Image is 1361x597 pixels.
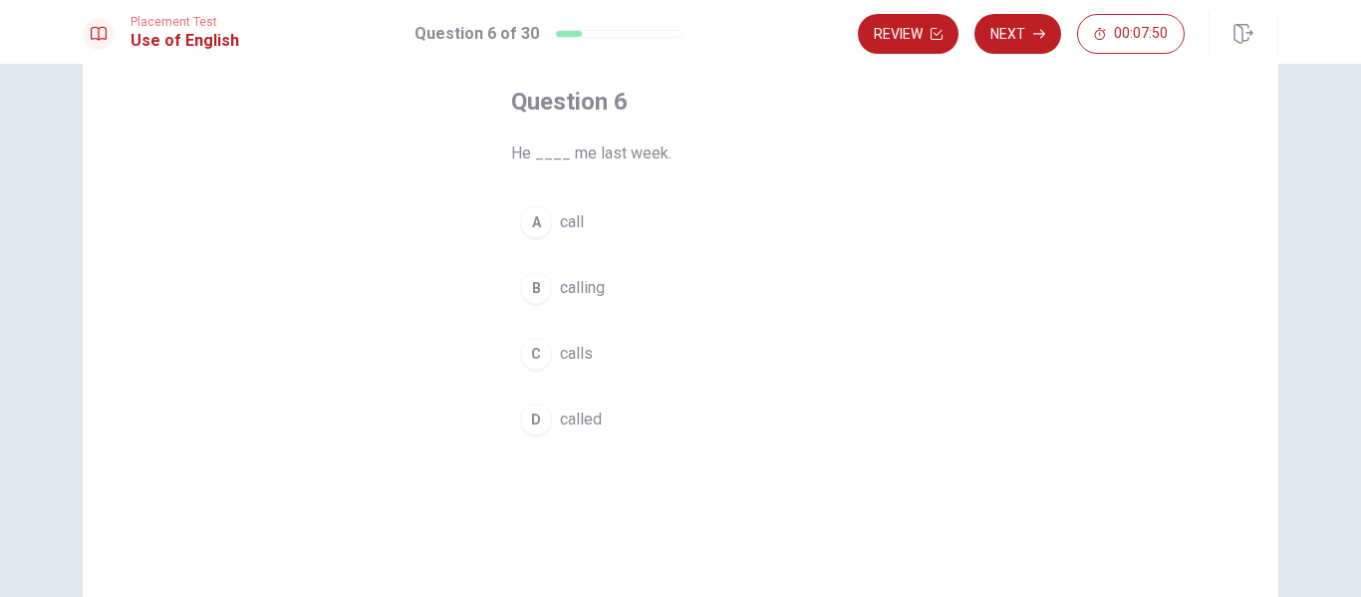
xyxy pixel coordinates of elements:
[1077,14,1185,54] button: 00:07:50
[560,210,584,234] span: call
[1114,26,1168,42] span: 00:07:50
[511,197,850,247] button: Acall
[511,329,850,379] button: Ccalls
[560,342,593,366] span: calls
[560,276,605,300] span: calling
[520,272,552,304] div: B
[131,29,239,53] h1: Use of English
[511,86,850,118] h4: Question 6
[858,14,958,54] button: Review
[560,408,602,432] span: called
[511,263,850,313] button: Bcalling
[131,15,239,29] span: Placement Test
[511,142,850,165] span: He ____ me last week.
[511,395,850,445] button: Dcalled
[414,22,539,46] h1: Question 6 of 30
[520,404,552,436] div: D
[520,206,552,238] div: A
[974,14,1061,54] button: Next
[520,338,552,370] div: C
